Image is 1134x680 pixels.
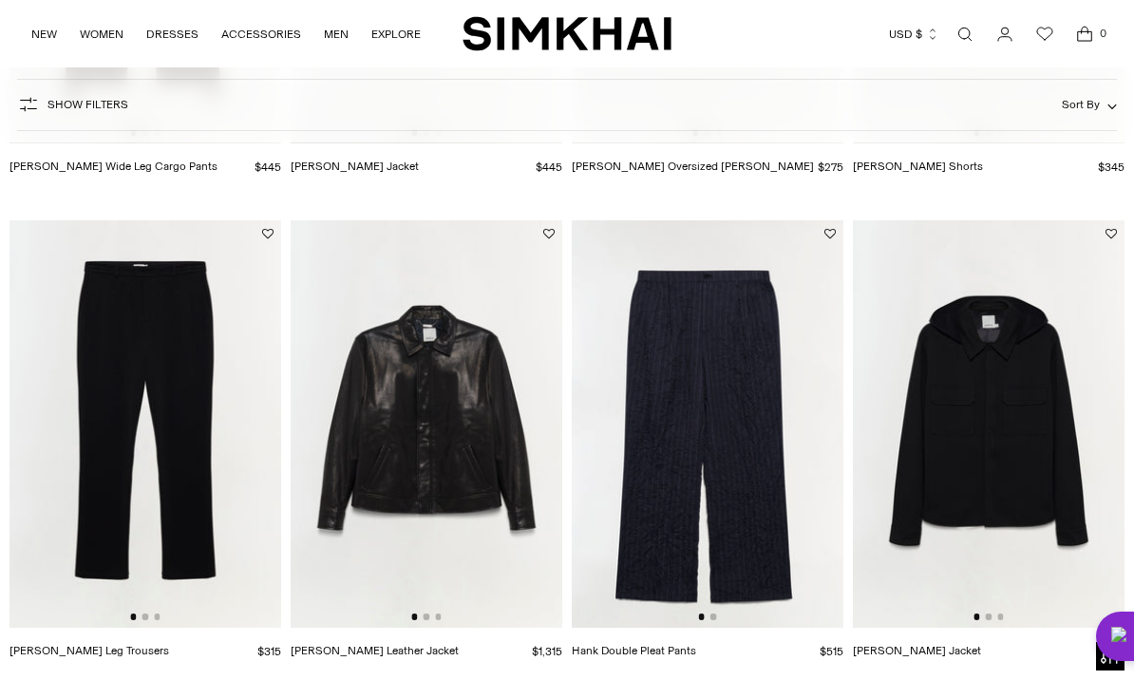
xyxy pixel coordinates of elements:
button: Go to slide 3 [997,614,1003,619]
iframe: Sign Up via Text for Offers [15,608,191,665]
a: Wishlist [1026,15,1064,53]
a: [PERSON_NAME] Wide Leg Cargo Pants [9,160,217,173]
a: DRESSES [146,13,198,55]
a: [PERSON_NAME] Jacket [853,644,981,657]
span: Show Filters [47,98,128,111]
a: Hank Double Pleat Pants [572,644,696,657]
img: Hank Double Pleat Pants [572,220,843,628]
a: [PERSON_NAME] Oversized [PERSON_NAME] [572,160,814,173]
button: Add to Wishlist [543,228,555,239]
button: Go to slide 1 [973,614,979,619]
a: SIMKHAI [463,15,671,52]
a: ACCESSORIES [221,13,301,55]
a: Open cart modal [1066,15,1104,53]
a: [PERSON_NAME] Shorts [853,160,983,173]
button: Go to slide 1 [411,614,417,619]
button: Go to slide 2 [986,614,992,619]
button: Go to slide 1 [699,614,705,619]
button: Add to Wishlist [1106,228,1117,239]
a: Open search modal [946,15,984,53]
a: [PERSON_NAME] Leg Trousers [9,644,169,657]
a: MEN [324,13,349,55]
button: Go to slide 2 [424,614,429,619]
button: Go to slide 2 [710,614,716,619]
button: Add to Wishlist [824,228,836,239]
a: [PERSON_NAME] Leather Jacket [291,644,459,657]
button: Go to slide 3 [435,614,441,619]
a: WOMEN [80,13,123,55]
img: Jake Straight Leg Trousers [9,220,281,628]
img: Landon Leather Jacket [291,220,562,628]
button: Add to Wishlist [262,228,274,239]
span: Sort By [1062,98,1100,111]
a: [PERSON_NAME] Jacket [291,160,419,173]
button: Sort By [1062,94,1117,115]
a: NEW [31,13,57,55]
span: 0 [1094,25,1111,42]
a: EXPLORE [371,13,421,55]
img: Travis Shirt Jacket [853,220,1125,628]
button: USD $ [889,13,939,55]
button: Show Filters [17,89,128,120]
a: Go to the account page [986,15,1024,53]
